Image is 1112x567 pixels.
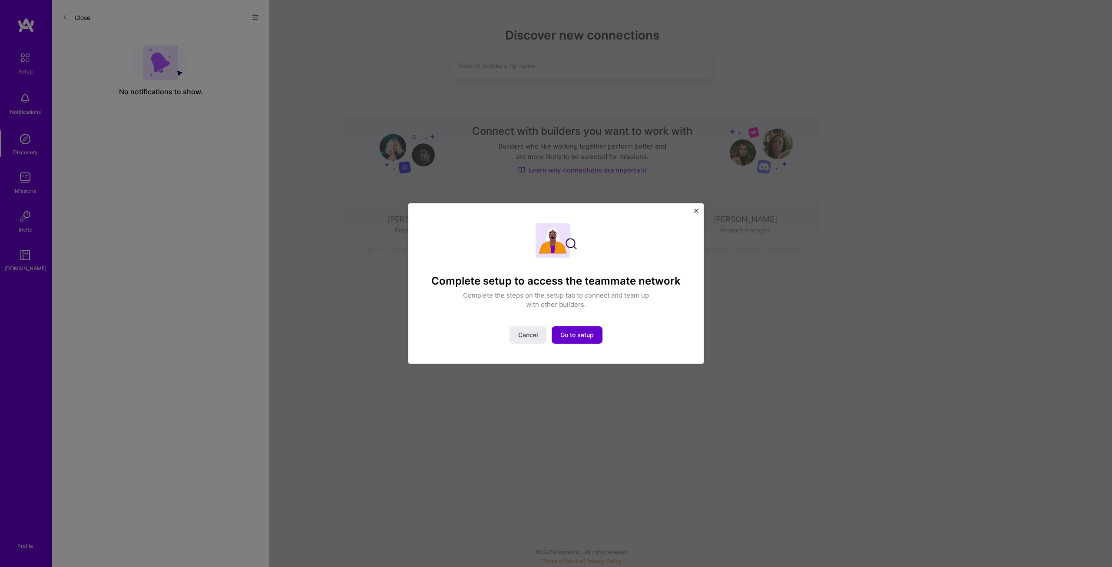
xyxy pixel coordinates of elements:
span: Cancel [518,331,538,339]
p: Complete the steps on the setup tab to connect and team up with other builders. [458,291,654,309]
img: Complete setup illustration [536,223,577,258]
button: Cancel [510,326,546,344]
span: Go to setup [560,331,594,339]
button: Go to setup [552,326,602,344]
h4: Complete setup to access the teammate network [431,275,681,288]
button: Close [694,209,698,218]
